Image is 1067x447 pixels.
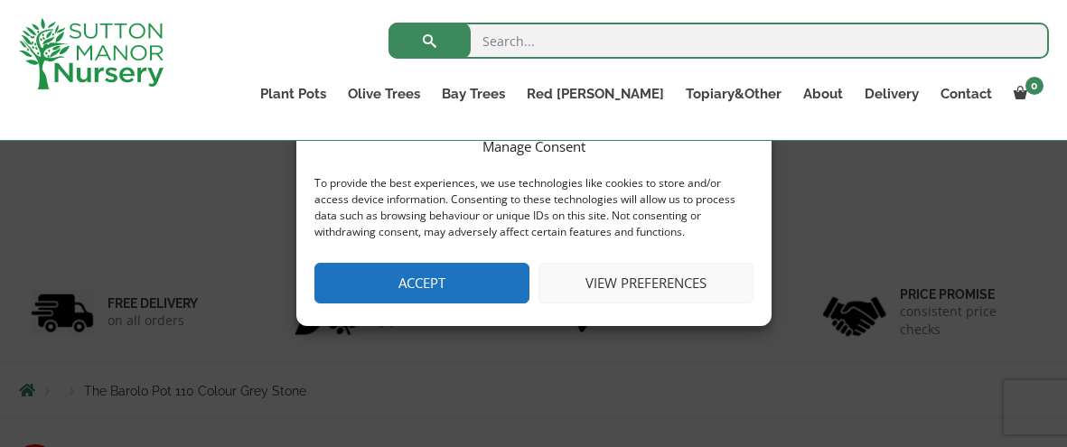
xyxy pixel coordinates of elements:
a: About [792,81,854,107]
div: To provide the best experiences, we use technologies like cookies to store and/or access device i... [314,175,752,240]
a: Contact [930,81,1003,107]
input: Search... [388,23,1049,59]
a: Red [PERSON_NAME] [516,81,675,107]
a: Bay Trees [431,81,516,107]
a: Olive Trees [337,81,431,107]
button: View preferences [538,263,753,303]
span: 0 [1025,77,1044,95]
a: 0 [1003,81,1049,107]
img: logo [19,18,164,89]
a: Topiary&Other [675,81,792,107]
a: Plant Pots [249,81,337,107]
button: Accept [314,263,529,303]
a: Delivery [854,81,930,107]
div: Manage Consent [482,135,585,157]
